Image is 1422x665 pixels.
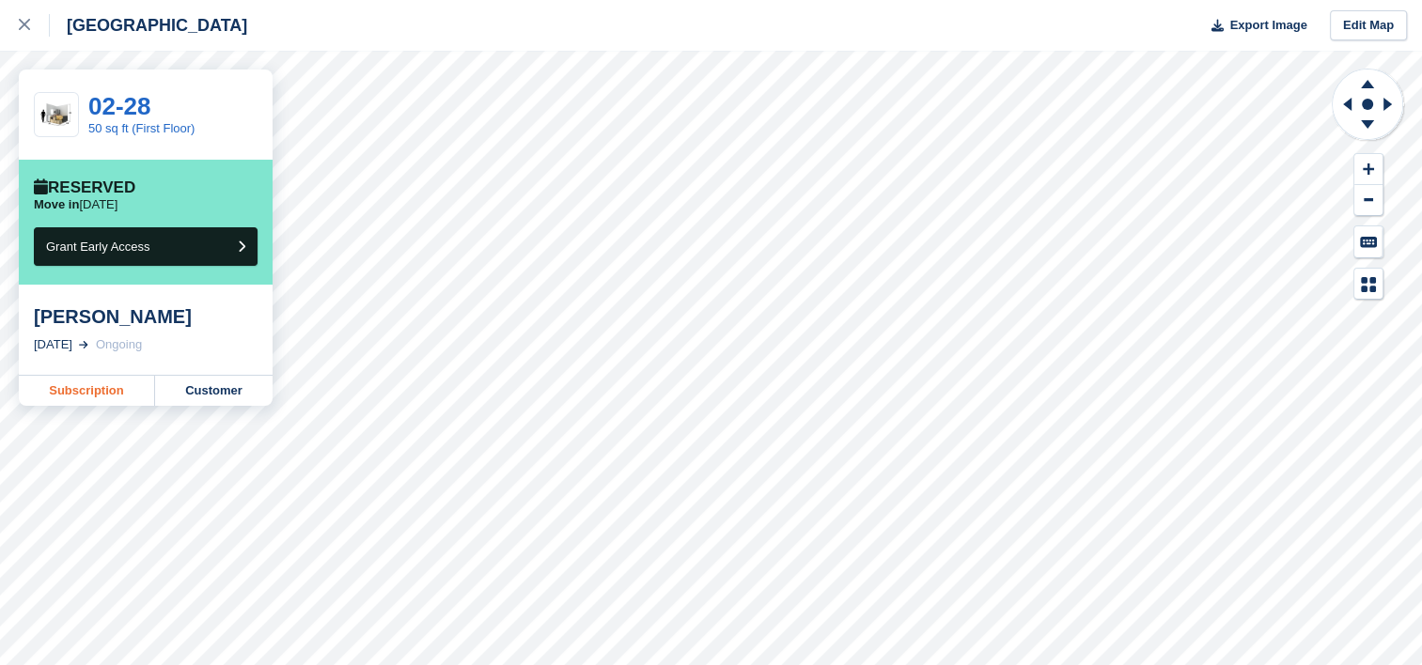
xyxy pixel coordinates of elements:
span: Move in [34,197,79,211]
a: Customer [155,376,273,406]
a: 50 sq ft (First Floor) [88,121,195,135]
button: Keyboard Shortcuts [1354,226,1383,257]
a: Subscription [19,376,155,406]
button: Zoom Out [1354,185,1383,216]
div: [DATE] [34,335,72,354]
p: [DATE] [34,197,117,212]
div: Ongoing [96,335,142,354]
button: Zoom In [1354,154,1383,185]
span: Grant Early Access [46,240,150,254]
span: Export Image [1229,16,1306,35]
a: Edit Map [1330,10,1407,41]
a: 02-28 [88,92,151,120]
div: [GEOGRAPHIC_DATA] [50,14,247,37]
button: Grant Early Access [34,227,258,266]
img: arrow-right-light-icn-cde0832a797a2874e46488d9cf13f60e5c3a73dbe684e267c42b8395dfbc2abf.svg [79,341,88,348]
div: [PERSON_NAME] [34,305,258,328]
button: Map Legend [1354,269,1383,300]
img: 50.jpg [35,99,78,131]
button: Export Image [1200,10,1307,41]
div: Reserved [34,178,135,197]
